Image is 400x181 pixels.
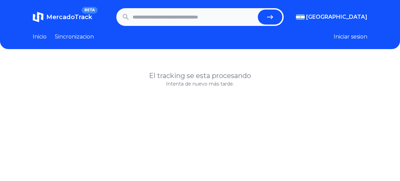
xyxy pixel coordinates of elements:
[296,13,367,21] button: [GEOGRAPHIC_DATA]
[82,7,98,14] span: BETA
[33,12,92,22] a: MercadoTrackBETA
[334,33,367,41] button: Iniciar sesion
[33,80,367,87] p: Intenta de nuevo más tarde.
[296,14,305,20] img: Argentina
[46,13,92,21] span: MercadoTrack
[33,71,367,80] h1: El tracking se esta procesando
[55,33,94,41] a: Sincronizacion
[306,13,367,21] span: [GEOGRAPHIC_DATA]
[33,33,47,41] a: Inicio
[33,12,44,22] img: MercadoTrack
